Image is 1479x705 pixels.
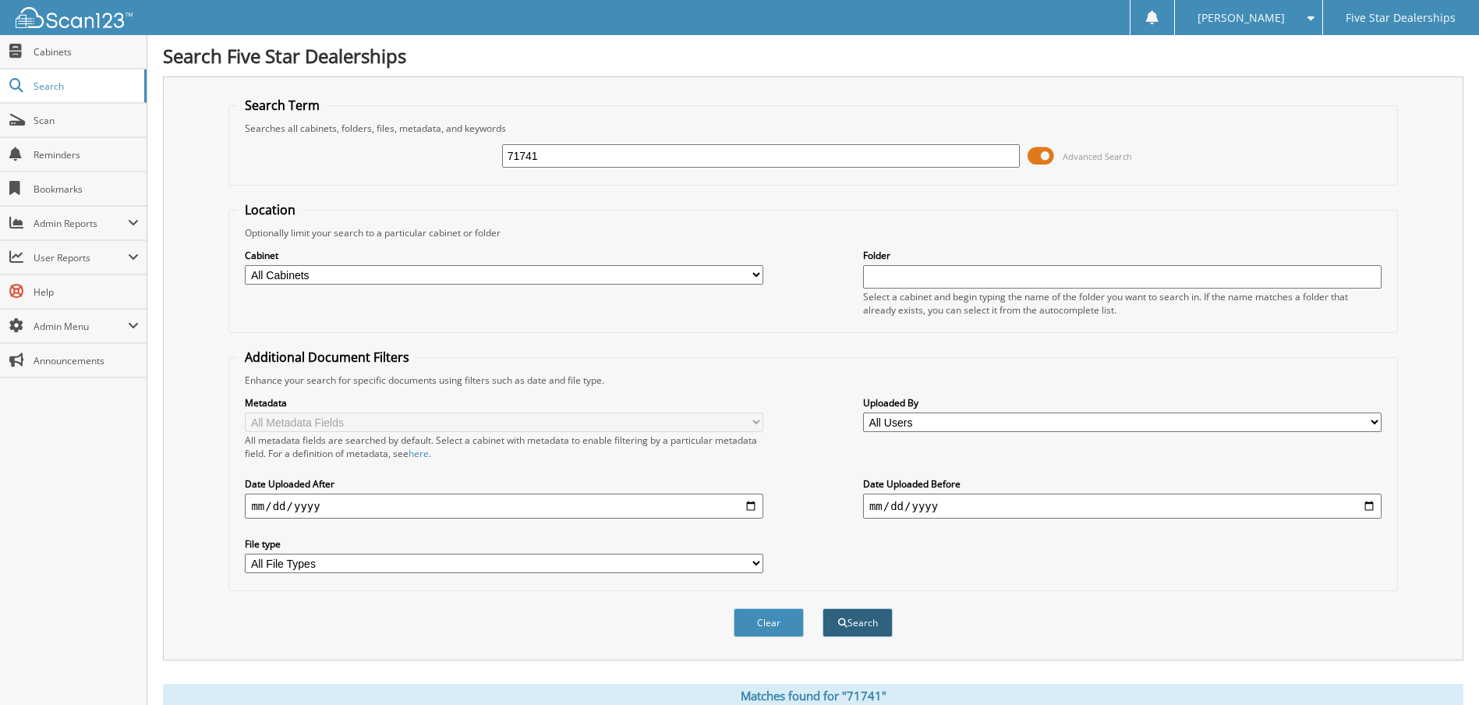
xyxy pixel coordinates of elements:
[237,374,1389,387] div: Enhance your search for specific documents using filters such as date and file type.
[863,494,1382,519] input: end
[34,182,139,196] span: Bookmarks
[237,226,1389,239] div: Optionally limit your search to a particular cabinet or folder
[237,349,417,366] legend: Additional Document Filters
[245,537,763,551] label: File type
[16,7,133,28] img: scan123-logo-white.svg
[34,251,128,264] span: User Reports
[245,396,763,409] label: Metadata
[863,290,1382,317] div: Select a cabinet and begin typing the name of the folder you want to search in. If the name match...
[34,354,139,367] span: Announcements
[237,122,1389,135] div: Searches all cabinets, folders, files, metadata, and keywords
[863,396,1382,409] label: Uploaded By
[734,608,804,637] button: Clear
[163,43,1463,69] h1: Search Five Star Dealerships
[245,494,763,519] input: start
[245,434,763,460] div: All metadata fields are searched by default. Select a cabinet with metadata to enable filtering b...
[34,320,128,333] span: Admin Menu
[237,201,303,218] legend: Location
[34,80,136,93] span: Search
[34,148,139,161] span: Reminders
[34,285,139,299] span: Help
[863,249,1382,262] label: Folder
[245,249,763,262] label: Cabinet
[1401,630,1479,705] iframe: Chat Widget
[237,97,327,114] legend: Search Term
[863,477,1382,491] label: Date Uploaded Before
[245,477,763,491] label: Date Uploaded After
[34,45,139,58] span: Cabinets
[823,608,893,637] button: Search
[34,217,128,230] span: Admin Reports
[409,447,429,460] a: here
[1063,151,1132,162] span: Advanced Search
[1346,13,1456,23] span: Five Star Dealerships
[1198,13,1285,23] span: [PERSON_NAME]
[34,114,139,127] span: Scan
